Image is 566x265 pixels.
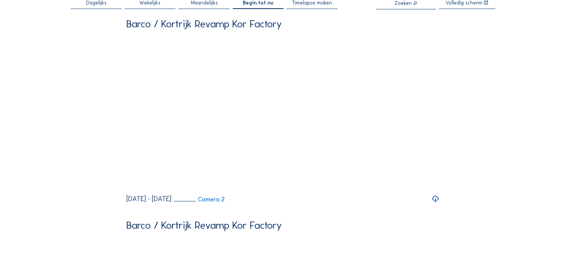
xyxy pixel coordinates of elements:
[243,0,273,6] span: Begin tot nu
[126,220,282,231] div: Barco / Kortrijk Revamp Kor Factory
[126,34,440,190] video: Your browser does not support the video tag.
[86,0,107,6] span: Dagelijks
[126,19,282,29] div: Barco / Kortrijk Revamp Kor Factory
[191,0,218,6] span: Maandelijks
[126,196,171,202] div: [DATE] - [DATE]
[446,0,482,6] div: Volledig scherm
[174,196,224,202] a: Camera 2
[292,0,332,6] span: Timelapse maken
[140,0,160,6] span: Wekelijks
